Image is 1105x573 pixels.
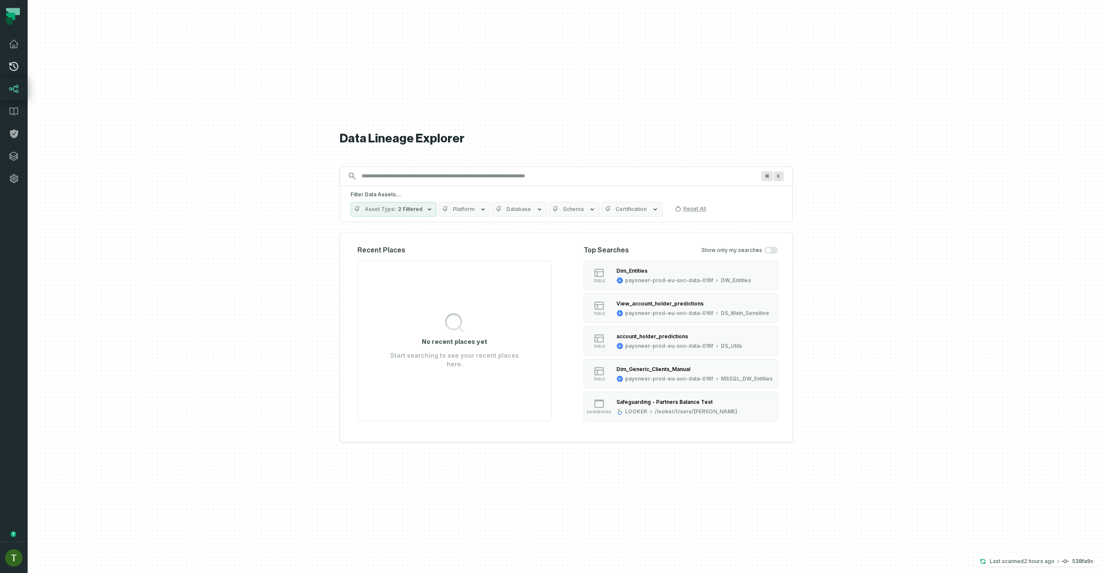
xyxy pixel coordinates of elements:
span: Press ⌘ + K to focus the search bar [773,171,784,181]
button: Last scanned[DATE] 2:04:11 PM538fa9c [974,556,1099,567]
span: Press ⌘ + K to focus the search bar [761,171,773,181]
img: avatar of Tomer Galun [5,549,22,567]
div: Tooltip anchor [9,530,17,538]
h4: 538fa9c [1072,559,1093,564]
relative-time: Sep 17, 2025, 2:04 PM GMT+3 [1024,558,1054,564]
p: Last scanned [990,557,1054,566]
h1: Data Lineage Explorer [340,131,793,146]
